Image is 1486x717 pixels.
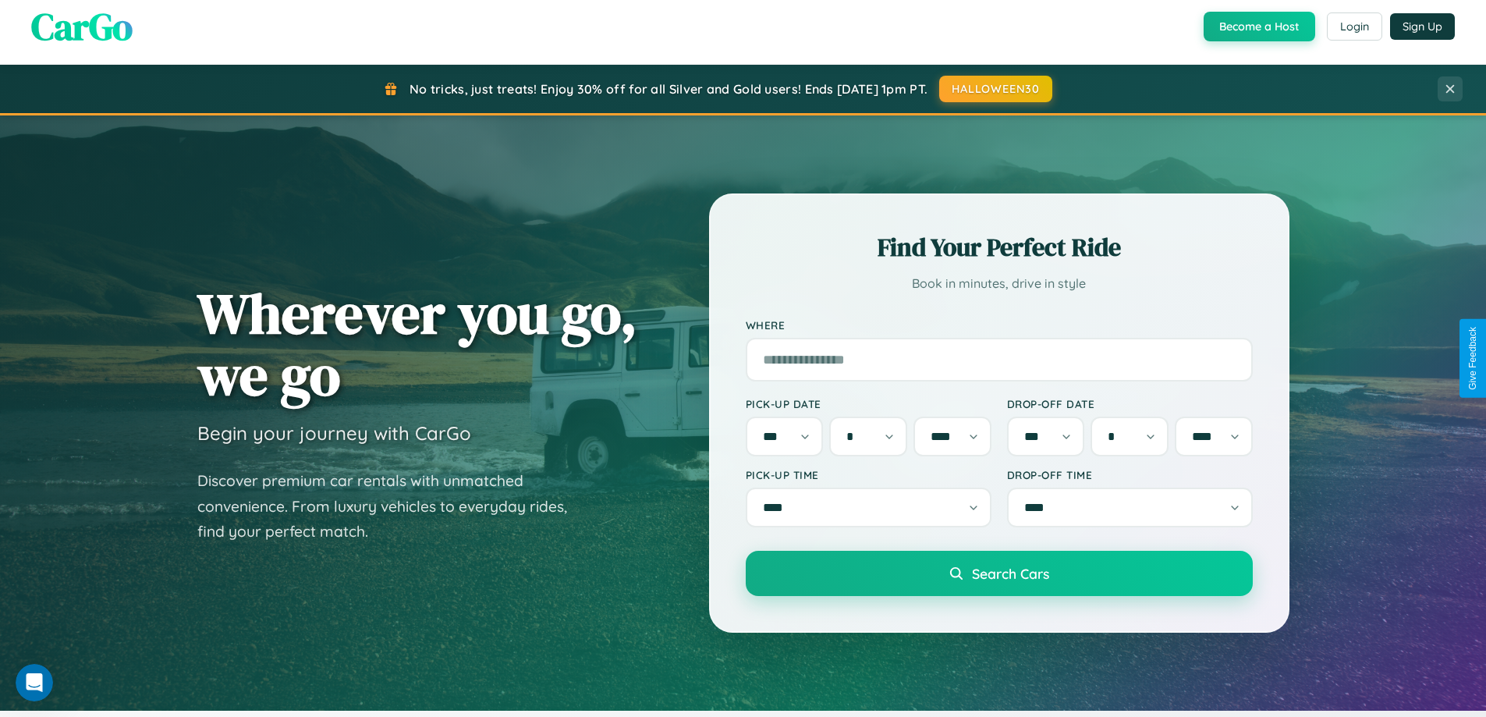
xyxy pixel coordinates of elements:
label: Drop-off Time [1007,468,1253,481]
button: Login [1327,12,1382,41]
div: Give Feedback [1467,327,1478,390]
button: Sign Up [1390,13,1455,40]
h3: Begin your journey with CarGo [197,421,471,445]
span: CarGo [31,1,133,52]
h2: Find Your Perfect Ride [746,230,1253,264]
label: Pick-up Time [746,468,991,481]
button: HALLOWEEN30 [939,76,1052,102]
p: Discover premium car rentals with unmatched convenience. From luxury vehicles to everyday rides, ... [197,468,587,545]
iframe: Intercom live chat [16,664,53,701]
label: Where [746,318,1253,332]
h1: Wherever you go, we go [197,282,637,406]
label: Drop-off Date [1007,397,1253,410]
label: Pick-up Date [746,397,991,410]
button: Become a Host [1204,12,1315,41]
span: No tricks, just treats! Enjoy 30% off for all Silver and Gold users! Ends [DATE] 1pm PT. [410,81,927,97]
span: Search Cars [972,565,1049,582]
button: Search Cars [746,551,1253,596]
p: Book in minutes, drive in style [746,272,1253,295]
